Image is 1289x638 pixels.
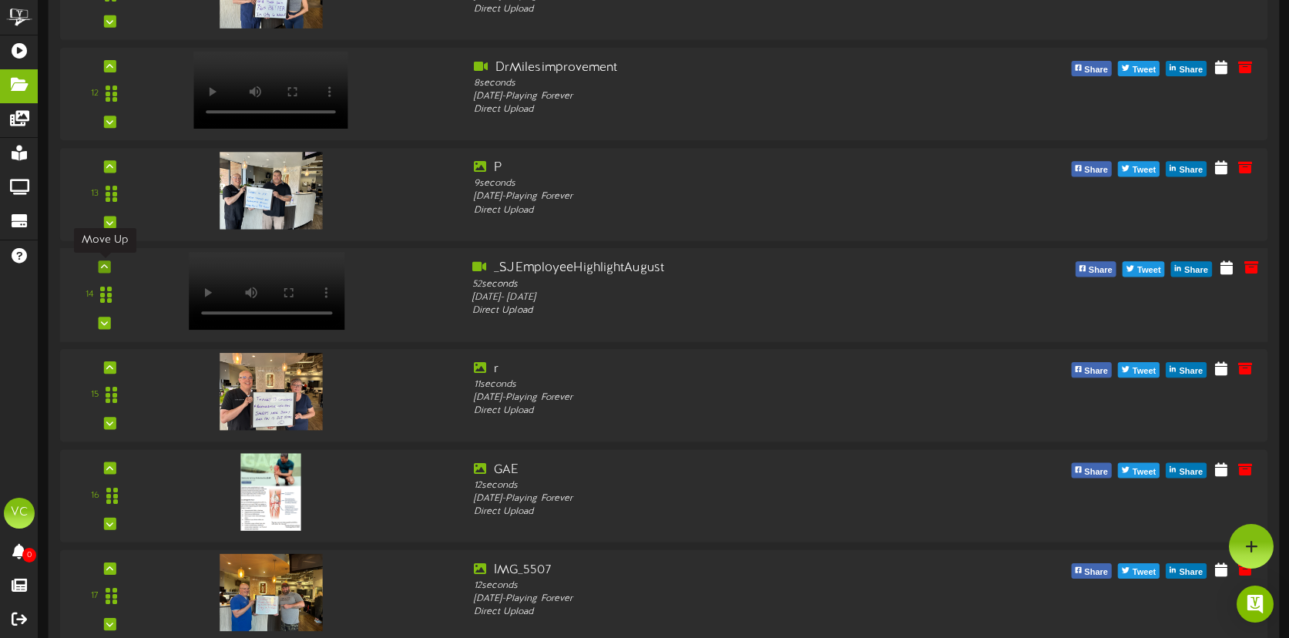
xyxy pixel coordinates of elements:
span: Tweet [1134,263,1164,280]
button: Tweet [1118,563,1160,579]
img: ad1c008b-8ad3-4a1d-8173-3eca55bfe01bp.jpg [220,152,323,229]
div: 12 seconds [474,478,954,492]
button: Tweet [1118,362,1160,378]
span: Share [1081,62,1111,79]
span: Tweet [1130,564,1159,581]
span: Tweet [1130,464,1159,481]
img: 84103626-f428-4951-9721-ef608186780cimage3.jpeg [220,353,323,430]
span: Share [1176,464,1206,481]
div: 9 seconds [474,177,954,190]
button: Tweet [1118,463,1160,478]
span: Tweet [1130,163,1159,180]
button: Share [1166,362,1207,378]
span: Tweet [1130,363,1159,380]
button: Share [1071,61,1112,76]
span: Share [1181,263,1211,280]
span: Share [1081,564,1111,581]
button: Tweet [1118,61,1160,76]
span: Share [1176,62,1206,79]
img: f6cfda8b-58f9-4185-b038-b0b1c3d1447d.png [241,453,301,530]
div: [DATE] - Playing Forever [474,90,954,103]
button: Share [1071,162,1112,177]
div: 52 seconds [472,277,957,290]
div: 12 seconds [474,579,954,593]
button: Share [1166,162,1207,177]
div: 13 [91,188,99,201]
div: P [474,159,954,177]
div: [DATE] - Playing Forever [474,593,954,606]
div: 17 [91,589,99,603]
button: Tweet [1118,162,1160,177]
span: Share [1081,363,1111,380]
div: Direct Upload [474,3,954,16]
div: 16 [91,489,99,502]
div: Direct Upload [474,606,954,619]
span: Share [1176,363,1206,380]
div: GAE [474,461,954,478]
div: Direct Upload [472,304,957,317]
button: Share [1166,61,1207,76]
button: Share [1071,563,1112,579]
div: Direct Upload [474,505,954,519]
div: [DATE] - Playing Forever [474,391,954,405]
span: Share [1086,263,1116,280]
button: Share [1071,362,1112,378]
button: Share [1166,563,1207,579]
button: Share [1166,463,1207,478]
div: [DATE] - Playing Forever [474,492,954,505]
div: DrMilesimprovement [474,59,954,77]
div: [DATE] - [DATE] [472,291,957,304]
span: Share [1176,163,1206,180]
div: 8 seconds [474,77,954,90]
button: Share [1076,262,1116,277]
div: Open Intercom Messenger [1237,586,1274,623]
div: 14 [86,288,93,301]
div: Direct Upload [474,204,954,217]
div: 11 seconds [474,378,954,391]
div: VC [4,498,35,529]
span: Share [1081,464,1111,481]
button: Share [1171,262,1212,277]
span: Share [1081,163,1111,180]
div: _SJEmployeeHighlightAugust [472,260,957,277]
button: Share [1071,463,1112,478]
div: Direct Upload [474,405,954,418]
div: IMG_5507 [474,562,954,579]
span: 0 [22,548,36,562]
img: 864c61c7-8718-4b1f-aeb8-3ebdfaeca6c9.jpg [220,554,323,631]
button: Tweet [1123,262,1165,277]
span: Tweet [1130,62,1159,79]
div: 15 [91,389,99,402]
div: [DATE] - Playing Forever [474,190,954,203]
span: Share [1176,564,1206,581]
div: r [474,361,954,378]
div: Direct Upload [474,103,954,116]
div: 12 [91,87,99,100]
